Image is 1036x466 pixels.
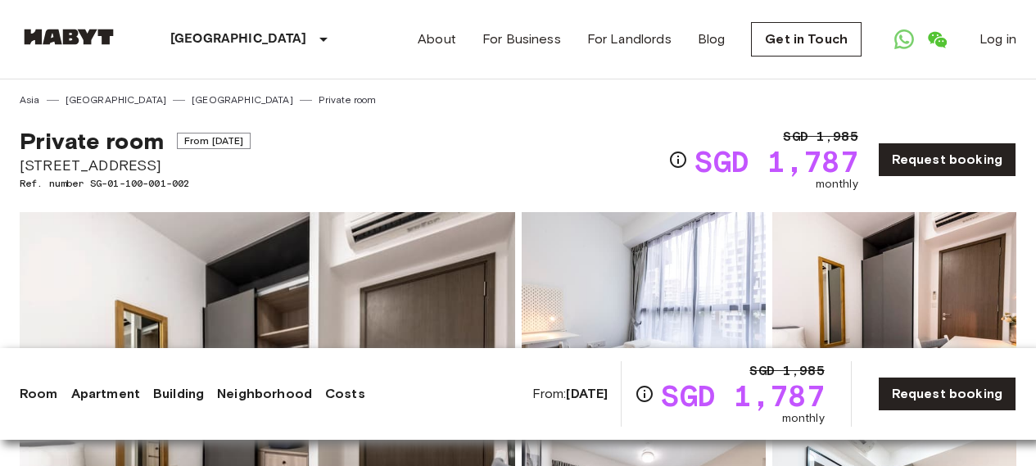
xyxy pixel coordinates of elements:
[878,143,1016,177] a: Request booking
[878,377,1016,411] a: Request booking
[979,29,1016,49] a: Log in
[661,381,824,410] span: SGD 1,787
[749,361,824,381] span: SGD 1,985
[20,29,118,45] img: Habyt
[20,93,40,107] a: Asia
[635,384,654,404] svg: Check cost overview for full price breakdown. Please note that discounts apply to new joiners onl...
[782,410,825,427] span: monthly
[66,93,167,107] a: [GEOGRAPHIC_DATA]
[772,212,1016,427] img: Picture of unit SG-01-100-001-002
[522,212,766,427] img: Picture of unit SG-01-100-001-002
[921,23,953,56] a: Open WeChat
[20,127,164,155] span: Private room
[20,384,58,404] a: Room
[418,29,456,49] a: About
[532,385,608,403] span: From:
[668,150,688,170] svg: Check cost overview for full price breakdown. Please note that discounts apply to new joiners onl...
[217,384,312,404] a: Neighborhood
[751,22,862,57] a: Get in Touch
[319,93,377,107] a: Private room
[177,133,251,149] span: From [DATE]
[153,384,204,404] a: Building
[888,23,921,56] a: Open WhatsApp
[566,386,608,401] b: [DATE]
[482,29,561,49] a: For Business
[192,93,293,107] a: [GEOGRAPHIC_DATA]
[20,176,251,191] span: Ref. number SG-01-100-001-002
[71,384,140,404] a: Apartment
[20,155,251,176] span: [STREET_ADDRESS]
[694,147,857,176] span: SGD 1,787
[587,29,672,49] a: For Landlords
[698,29,726,49] a: Blog
[816,176,858,192] span: monthly
[783,127,857,147] span: SGD 1,985
[170,29,307,49] p: [GEOGRAPHIC_DATA]
[325,384,365,404] a: Costs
